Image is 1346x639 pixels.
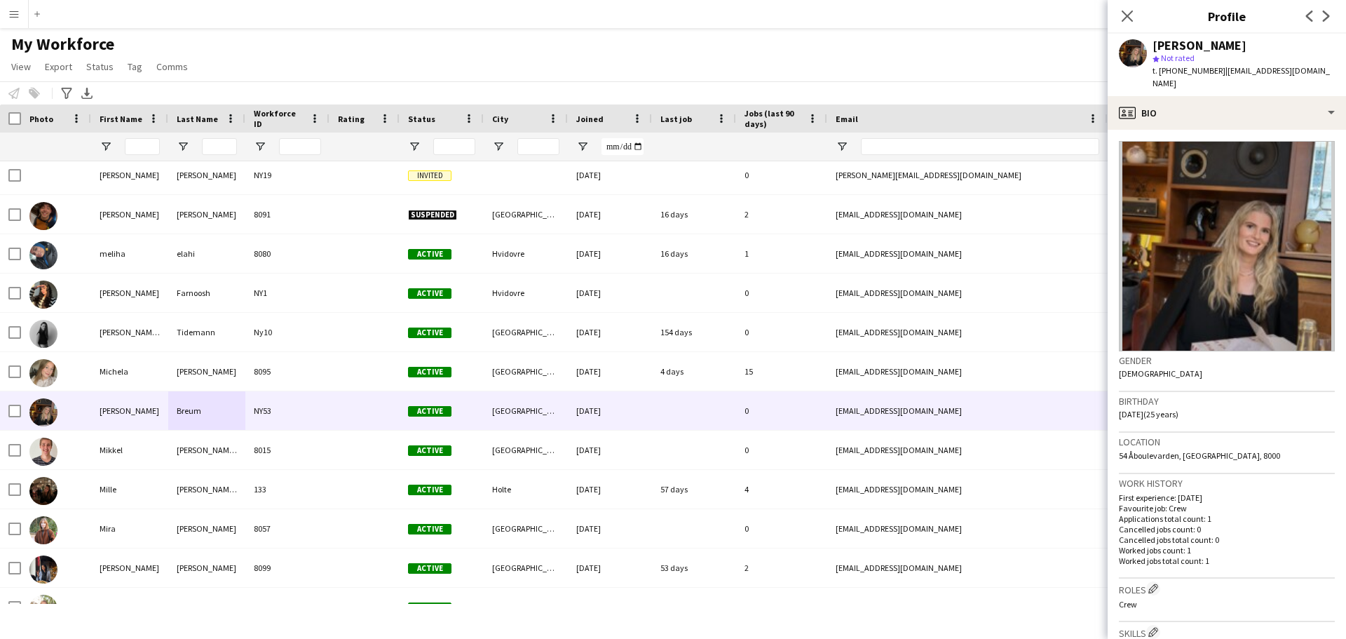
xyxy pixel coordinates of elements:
span: Active [408,485,451,495]
div: 1 [736,234,827,273]
app-action-btn: Export XLSX [79,85,95,102]
div: [PERSON_NAME] [91,274,168,312]
div: 0 [736,588,827,626]
input: Last Name Filter Input [202,138,237,155]
span: Comms [156,60,188,73]
div: NY19 [245,156,329,194]
div: [EMAIL_ADDRESS][DOMAIN_NAME] [827,195,1108,234]
div: 0 [736,431,827,469]
input: Email Filter Input [861,138,1099,155]
button: Open Filter Menu [100,140,112,153]
span: Invited [408,170,451,181]
h3: Location [1119,436,1335,448]
span: Active [408,288,451,299]
div: 8015 [245,431,329,469]
img: Crew avatar or photo [1119,141,1335,351]
input: Workforce ID Filter Input [279,138,321,155]
span: Active [408,603,451,613]
div: [PERSON_NAME] [168,352,245,391]
div: [DATE] [568,391,652,430]
h3: Profile [1108,7,1346,25]
span: Joined [576,114,604,124]
div: [PERSON_NAME] [168,195,245,234]
span: Active [408,328,451,338]
span: Active [408,524,451,534]
h3: Roles [1119,581,1335,596]
p: First experience: [DATE] [1119,492,1335,503]
span: Last job [660,114,692,124]
div: [PERSON_NAME] [PERSON_NAME] [168,470,245,509]
div: 0 [736,509,827,548]
div: [GEOGRAPHIC_DATA] [484,588,568,626]
div: [DATE] [568,352,652,391]
div: Mikkel [91,431,168,469]
div: [DATE] [568,274,652,312]
div: [GEOGRAPHIC_DATA] [484,431,568,469]
div: Fibiger [168,588,245,626]
div: Michela [91,352,168,391]
div: Hvidovre [484,274,568,312]
div: 4 [736,470,827,509]
div: [EMAIL_ADDRESS][DOMAIN_NAME] [827,313,1108,351]
div: [DATE] [568,509,652,548]
div: [PERSON_NAME] [1153,39,1246,52]
div: 15 [736,352,827,391]
div: [DATE] [568,156,652,194]
div: 8095 [245,352,329,391]
input: First Name Filter Input [125,138,160,155]
button: Open Filter Menu [576,140,589,153]
span: Last Name [177,114,218,124]
span: Active [408,406,451,417]
div: Bio [1108,96,1346,130]
div: 2 [736,549,827,587]
h3: Gender [1119,354,1335,367]
div: 133 [245,470,329,509]
p: Worked jobs count: 1 [1119,545,1335,556]
div: [GEOGRAPHIC_DATA] [484,313,568,351]
span: Export [45,60,72,73]
span: Photo [29,114,53,124]
img: meliha elahi [29,241,57,269]
span: Jobs (last 90 days) [745,108,802,129]
img: Mikela Breum [29,398,57,426]
div: 8091 [245,195,329,234]
div: [EMAIL_ADDRESS][DOMAIN_NAME] [827,549,1108,587]
div: [EMAIL_ADDRESS][DOMAIN_NAME] [827,431,1108,469]
div: 8057 [245,509,329,548]
input: City Filter Input [517,138,559,155]
div: [DATE] [568,549,652,587]
div: [PERSON_NAME] [PERSON_NAME] [168,431,245,469]
a: Export [39,58,78,76]
a: Comms [151,58,193,76]
img: Najma Ali Osman [29,556,57,584]
span: Status [86,60,114,73]
div: [DATE] [568,234,652,273]
app-action-btn: Advanced filters [58,85,75,102]
div: NY53 [245,391,329,430]
div: [PERSON_NAME] [91,391,168,430]
img: Mia (Crew Manager) Tidemann [29,320,57,348]
a: Status [81,58,119,76]
input: Status Filter Input [433,138,475,155]
div: [EMAIL_ADDRESS][DOMAIN_NAME] [827,352,1108,391]
div: 4 days [652,352,736,391]
button: Open Filter Menu [408,140,421,153]
div: elahi [168,234,245,273]
span: My Workforce [11,34,114,55]
span: Tag [128,60,142,73]
div: [PERSON_NAME] [91,156,168,194]
a: View [6,58,36,76]
div: Farnoosh [168,274,245,312]
span: View [11,60,31,73]
div: [PERSON_NAME][EMAIL_ADDRESS][DOMAIN_NAME] [827,156,1108,194]
div: NY36 [245,588,329,626]
button: Open Filter Menu [836,140,848,153]
div: [DATE] [568,431,652,469]
div: 154 days [652,313,736,351]
div: 53 days [652,549,736,587]
div: [DATE] [568,195,652,234]
span: | [EMAIL_ADDRESS][DOMAIN_NAME] [1153,65,1330,88]
div: Breum [168,391,245,430]
span: Active [408,249,451,260]
img: Michela Christensen [29,359,57,387]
